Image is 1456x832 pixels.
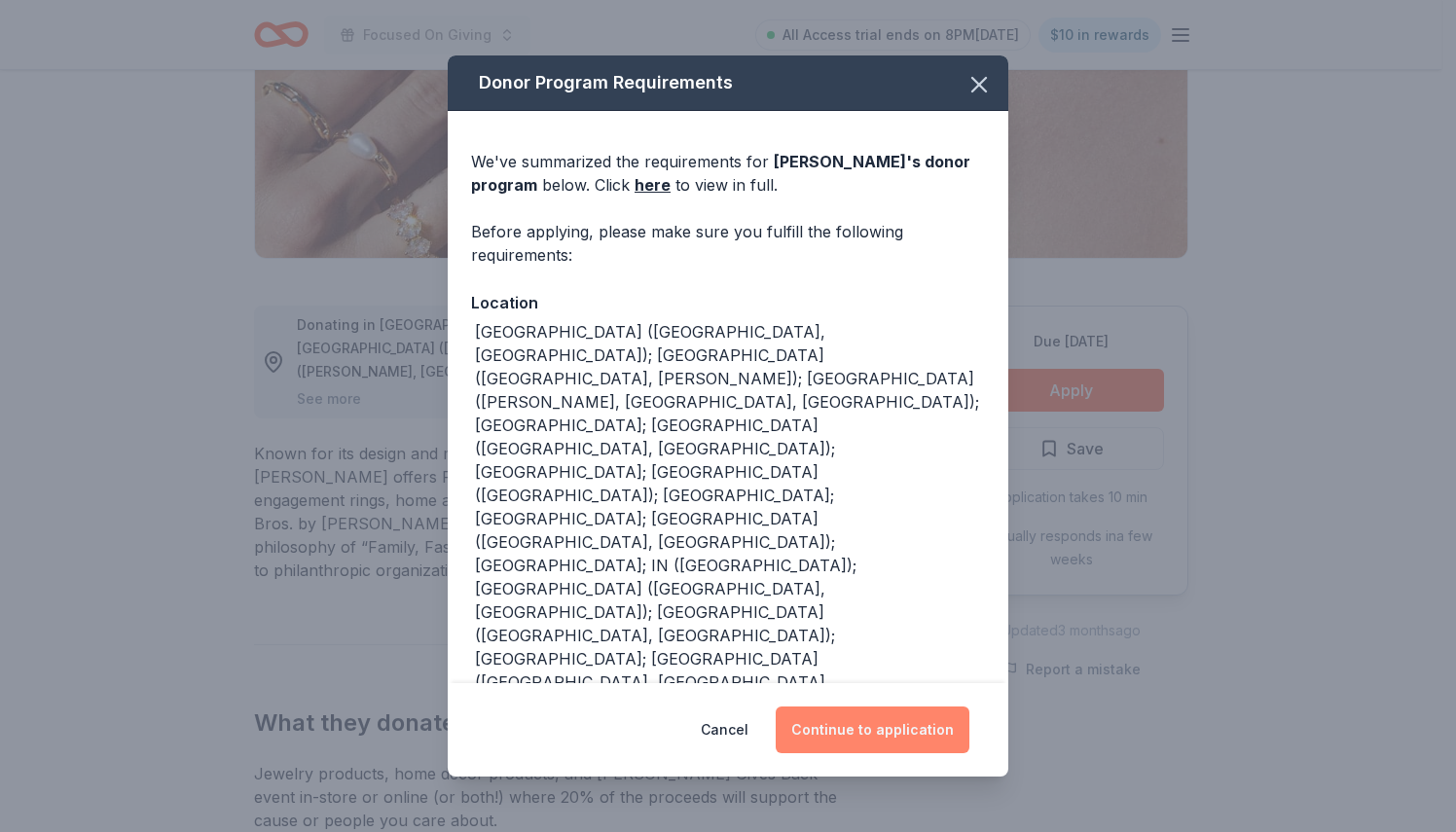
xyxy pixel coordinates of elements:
[448,55,1008,111] div: Donor Program Requirements
[471,150,985,197] div: We've summarized the requirements for below. Click to view in full.
[471,220,985,267] div: Before applying, please make sure you fulfill the following requirements:
[635,173,671,197] a: here
[701,706,748,753] button: Cancel
[776,706,969,753] button: Continue to application
[471,290,985,315] div: Location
